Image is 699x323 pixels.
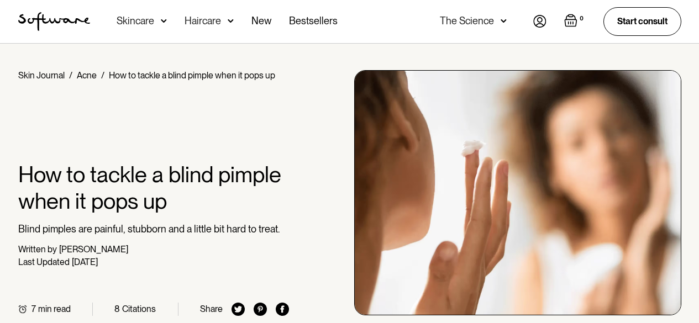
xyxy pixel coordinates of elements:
div: Last Updated [18,257,70,267]
a: Start consult [603,7,681,35]
div: min read [38,304,71,314]
img: facebook icon [276,303,289,316]
a: home [18,12,90,31]
a: Acne [77,70,97,81]
div: How to tackle a blind pimple when it pops up [109,70,275,81]
div: / [69,70,72,81]
h1: How to tackle a blind pimple when it pops up [18,161,290,214]
div: Skincare [117,15,154,27]
a: Skin Journal [18,70,65,81]
div: [PERSON_NAME] [59,244,128,255]
img: arrow down [228,15,234,27]
div: Written by [18,244,57,255]
img: arrow down [161,15,167,27]
a: Open empty cart [564,14,586,29]
div: Haircare [185,15,221,27]
div: Share [200,304,223,314]
div: 7 [31,304,36,314]
div: Citations [122,304,156,314]
img: pinterest icon [254,303,267,316]
div: 0 [577,14,586,24]
div: / [101,70,104,81]
img: twitter icon [232,303,245,316]
div: [DATE] [72,257,98,267]
img: Software Logo [18,12,90,31]
p: Blind pimples are painful, stubborn and a little bit hard to treat. [18,223,290,235]
div: 8 [114,304,120,314]
div: The Science [440,15,494,27]
img: arrow down [501,15,507,27]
